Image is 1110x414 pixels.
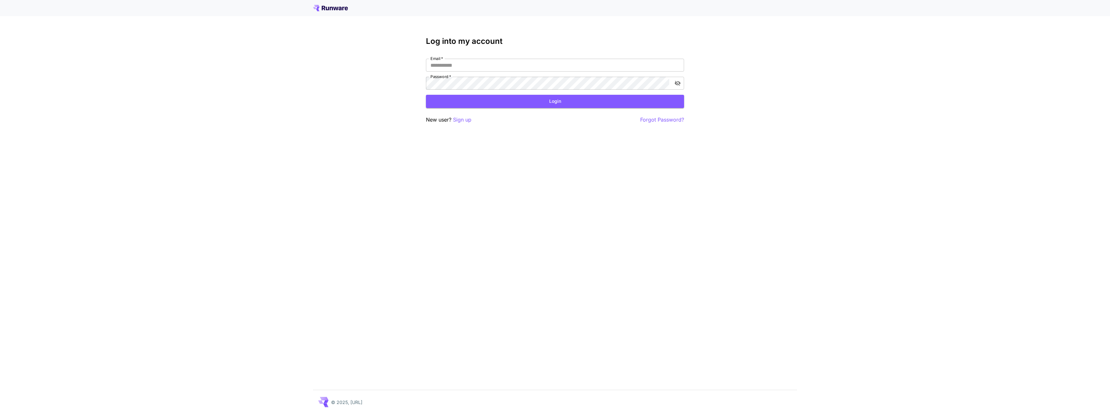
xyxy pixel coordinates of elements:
[430,74,451,79] label: Password
[426,37,684,46] h3: Log into my account
[331,399,362,406] p: © 2025, [URL]
[453,116,471,124] button: Sign up
[640,116,684,124] button: Forgot Password?
[426,116,471,124] p: New user?
[430,56,443,61] label: Email
[672,77,683,89] button: toggle password visibility
[426,95,684,108] button: Login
